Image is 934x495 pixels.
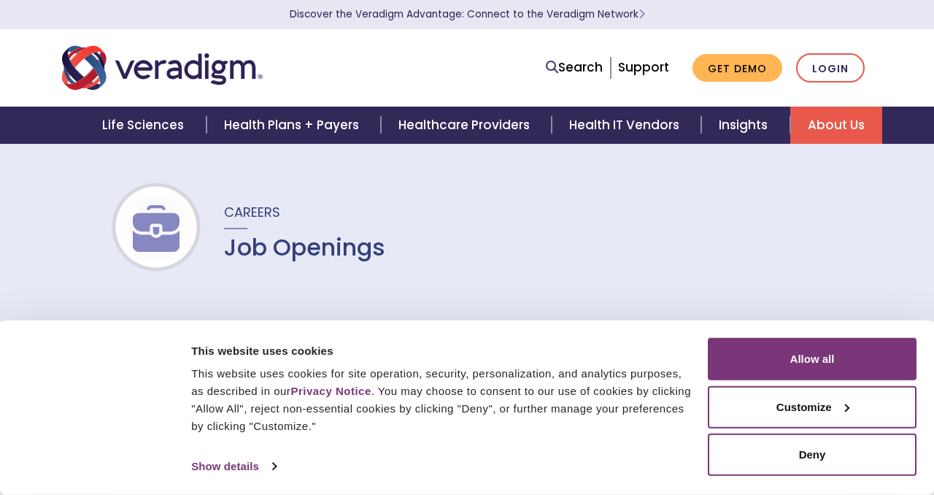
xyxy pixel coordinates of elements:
a: Healthcare Providers [381,107,552,144]
a: Health IT Vendors [552,107,701,144]
a: Login [796,53,865,83]
a: Show details [191,456,276,477]
a: About Us [790,107,882,144]
a: Health Plans + Payers [207,107,381,144]
a: Support [618,58,669,76]
span: Careers [224,203,280,221]
div: This website uses cookies [191,342,691,359]
a: Get Demo [692,54,782,82]
a: Insights [701,107,790,144]
h1: Job Openings [224,234,385,261]
a: Discover the Veradigm Advantage: Connect to the Veradigm NetworkLearn More [290,7,645,21]
a: Life Sciences [85,107,206,144]
button: Allow all [708,338,916,380]
img: Veradigm logo [62,44,263,92]
button: Deny [708,434,916,476]
button: Customize [708,385,916,428]
a: Search [546,58,603,77]
a: Privacy Notice [290,385,371,397]
span: Learn More [638,7,645,21]
div: This website uses cookies for site operation, security, personalization, and analytics purposes, ... [191,365,691,435]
